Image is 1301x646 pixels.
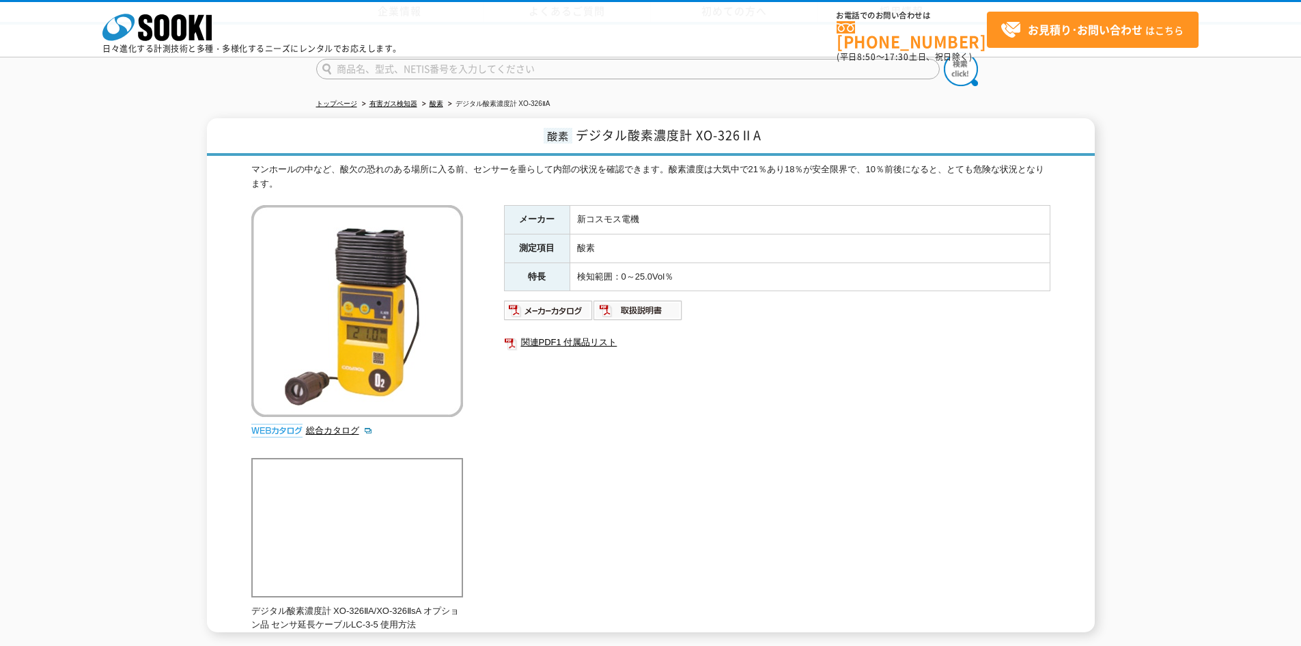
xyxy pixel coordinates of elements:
a: 有害ガス検知器 [369,100,417,107]
img: webカタログ [251,424,303,438]
td: 酸素 [570,234,1050,263]
a: お見積り･お問い合わせはこちら [987,12,1199,48]
img: デジタル酸素濃度計 XO-326ⅡA [251,205,463,417]
a: トップページ [316,100,357,107]
span: デジタル酸素濃度計 XO-326ⅡA [576,126,761,144]
strong: お見積り･お問い合わせ [1028,21,1143,38]
span: はこちら [1001,20,1184,40]
span: お電話でのお問い合わせは [837,12,987,20]
p: デジタル酸素濃度計 XO-326ⅡA/XO-326ⅡsA オプション品 センサ延長ケーブルLC-3-5 使用方法 [251,604,463,633]
input: 商品名、型式、NETIS番号を入力してください [316,59,940,79]
td: 新コスモス電機 [570,205,1050,234]
img: 取扱説明書 [593,299,683,321]
a: 関連PDF1 付属品リスト [504,334,1050,351]
span: 酸素 [544,128,572,144]
span: 17:30 [884,51,909,63]
th: 特長 [504,263,570,291]
li: デジタル酸素濃度計 XO-326ⅡA [445,97,550,111]
td: 検知範囲：0～25.0Vol％ [570,263,1050,291]
span: 8:50 [857,51,876,63]
img: btn_search.png [944,52,978,86]
a: 取扱説明書 [593,309,683,319]
a: メーカーカタログ [504,309,593,319]
th: メーカー [504,205,570,234]
a: 総合カタログ [306,425,373,435]
a: 酸素 [430,100,443,107]
img: メーカーカタログ [504,299,593,321]
span: (平日 ～ 土日、祝日除く) [837,51,972,63]
div: マンホールの中など、酸欠の恐れのある場所に入る前、センサーを垂らして内部の状況を確認できます。酸素濃度は大気中で21％あり18％が安全限界で、10％前後になると、とても危険な状況となります。 [251,163,1050,191]
p: 日々進化する計測技術と多種・多様化するニーズにレンタルでお応えします。 [102,44,402,53]
a: [PHONE_NUMBER] [837,21,987,49]
th: 測定項目 [504,234,570,263]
